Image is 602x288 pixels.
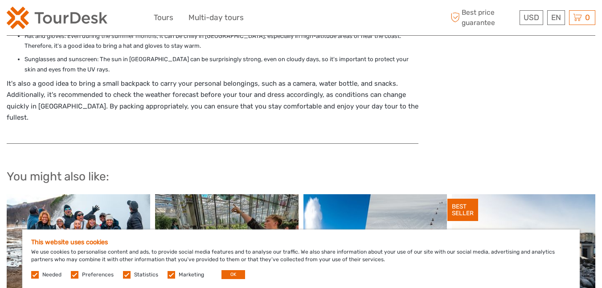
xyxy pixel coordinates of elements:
a: Multi-day tours [188,11,244,24]
span: 0 [584,13,591,22]
label: Needed [42,271,61,279]
a: Tours [154,11,173,24]
p: We're away right now. Please check back later! [12,16,101,23]
div: We use cookies to personalise content and ads, to provide social media features and to analyse ou... [22,230,580,288]
img: 2254-3441b4b5-4e5f-4d00-b396-31f1d84a6ebf_logo_small.png [7,7,107,29]
button: Open LiveChat chat widget [102,14,113,25]
h2: You might also like: [7,170,595,184]
button: OK [221,270,245,279]
p: It's also a good idea to bring a small backpack to carry your personal belongings, such as a came... [7,78,418,124]
label: Preferences [82,271,114,279]
h5: This website uses cookies [31,238,571,246]
li: Hat and gloves: Even during the summer months, it can be chilly in [GEOGRAPHIC_DATA], especially ... [25,31,418,51]
div: BEST SELLER [447,199,478,221]
li: Sunglasses and sunscreen: The sun in [GEOGRAPHIC_DATA] can be surprisingly strong, even on cloudy... [25,54,418,75]
span: USD [524,13,539,22]
div: EN [547,10,565,25]
label: Marketing [179,271,204,279]
label: Statistics [134,271,158,279]
span: Best price guarantee [448,8,517,27]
